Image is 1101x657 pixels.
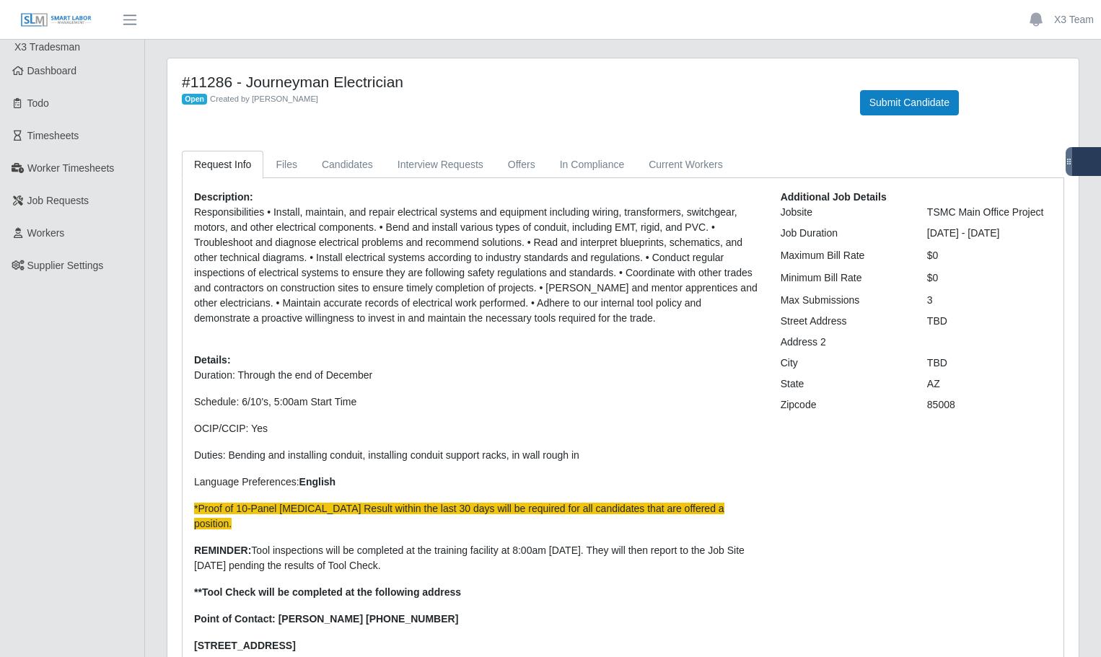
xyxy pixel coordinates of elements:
[770,293,916,308] div: Max Submissions
[299,476,336,488] strong: English
[194,354,231,366] b: Details:
[14,41,80,53] span: X3 Tradesman
[194,475,759,490] p: Language Preferences:
[27,162,114,174] span: Worker Timesheets
[235,449,579,461] span: ending and installing conduit, installing conduit support racks, in wall rough in
[916,270,1063,286] div: $0
[916,397,1063,413] div: 85008
[27,65,77,76] span: Dashboard
[194,543,759,573] p: Tool inspections will be completed at the training facility at 8:00am [DATE]. They will then repo...
[194,191,253,203] b: Description:
[194,368,759,383] p: Duration: Through the end of December
[20,12,92,28] img: SLM Logo
[194,394,759,410] p: Schedule: 6/10's, 5:00am Start Time
[27,195,89,206] span: Job Requests
[385,151,496,179] a: Interview Requests
[770,205,916,220] div: Jobsite
[194,640,296,651] strong: [STREET_ADDRESS]
[182,94,207,105] span: Open
[916,314,1063,329] div: TBD
[496,151,548,179] a: Offers
[916,248,1063,263] div: $0
[263,151,310,179] a: Files
[770,226,916,241] div: Job Duration
[182,73,838,91] h4: #11286 - Journeyman Electrician
[770,248,916,263] div: Maximum Bill Rate
[770,356,916,371] div: City
[860,90,959,115] button: Submit Candidate
[636,151,734,179] a: Current Workers
[916,293,1063,308] div: 3
[194,586,461,598] strong: **Tool Check will be completed at the following address
[27,260,104,271] span: Supplier Settings
[194,205,759,326] p: Responsibilities • Install, maintain, and repair electrical systems and equipment including wirin...
[770,397,916,413] div: Zipcode
[770,314,916,329] div: Street Address
[916,205,1063,220] div: TSMC Main Office Project
[770,376,916,392] div: State
[916,356,1063,371] div: TBD
[1054,12,1094,27] a: X3 Team
[194,421,759,436] p: OCIP/CCIP: Yes
[210,94,318,103] span: Created by [PERSON_NAME]
[27,97,49,109] span: Todo
[548,151,637,179] a: In Compliance
[916,376,1063,392] div: AZ
[770,270,916,286] div: Minimum Bill Rate
[770,335,916,350] div: Address 2
[182,151,263,179] a: Request Info
[781,191,887,203] b: Additional Job Details
[194,448,759,463] p: Duties: B
[194,613,458,625] strong: Point of Contact: [PERSON_NAME] [PHONE_NUMBER]
[194,503,724,529] span: *Proof of 10-Panel [MEDICAL_DATA] Result within the last 30 days will be required for all candida...
[916,226,1063,241] div: [DATE] - [DATE]
[310,151,385,179] a: Candidates
[194,544,251,556] strong: REMINDER:
[27,130,79,141] span: Timesheets
[27,227,65,239] span: Workers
